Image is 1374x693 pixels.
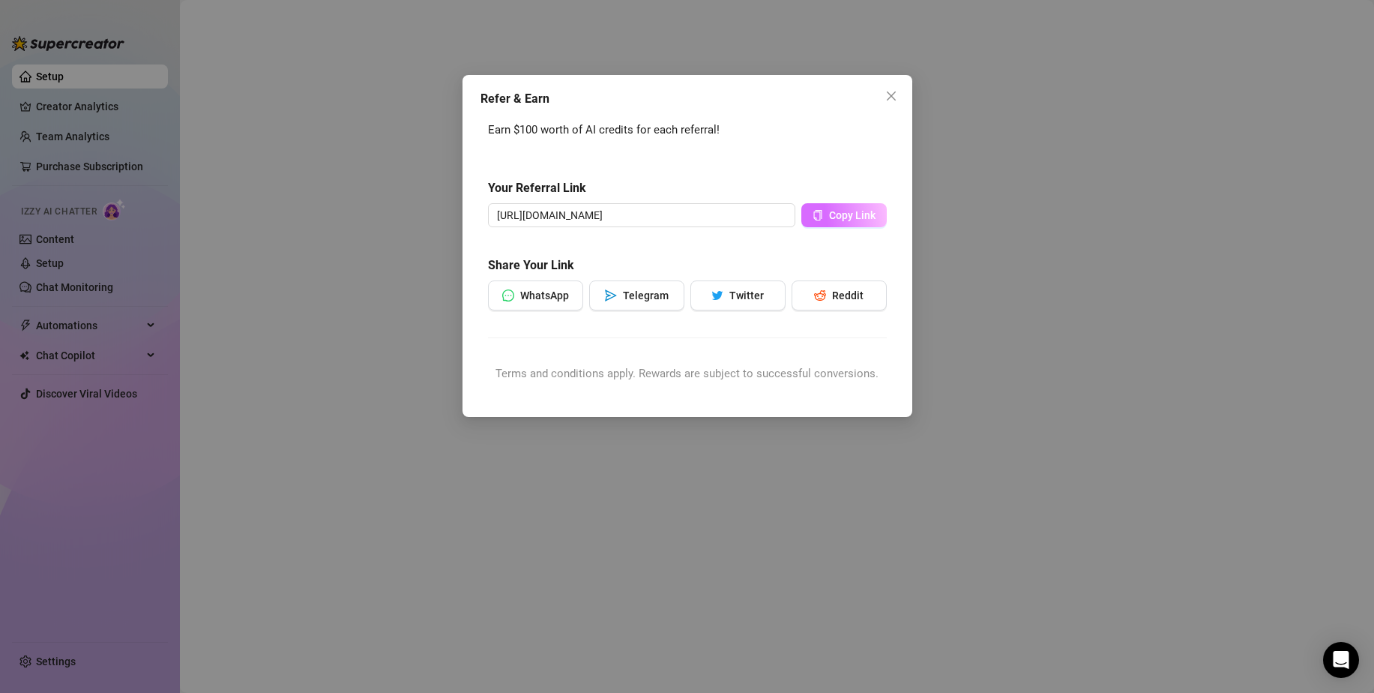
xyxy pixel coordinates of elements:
div: Open Intercom Messenger [1323,642,1359,678]
span: WhatsApp [520,289,569,301]
button: sendTelegram [589,280,684,310]
span: Copy Link [829,209,876,221]
span: Close [879,90,903,102]
button: twitterTwitter [690,280,786,310]
div: Terms and conditions apply. Rewards are subject to successful conversions. [488,365,887,383]
span: Telegram [623,289,669,301]
button: messageWhatsApp [488,280,583,310]
span: Reddit [832,289,864,301]
button: redditReddit [792,280,887,310]
h5: Share Your Link [488,256,887,274]
span: twitter [711,289,723,301]
span: reddit [814,289,826,301]
span: close [885,90,897,102]
div: Refer & Earn [480,90,894,108]
h5: Your Referral Link [488,179,887,197]
span: message [502,289,514,301]
button: Close [879,84,903,108]
div: Earn $100 worth of AI credits for each referral! [488,121,887,139]
span: copy [813,210,823,220]
span: send [605,289,617,301]
span: Twitter [729,289,764,301]
button: Copy Link [801,203,887,227]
